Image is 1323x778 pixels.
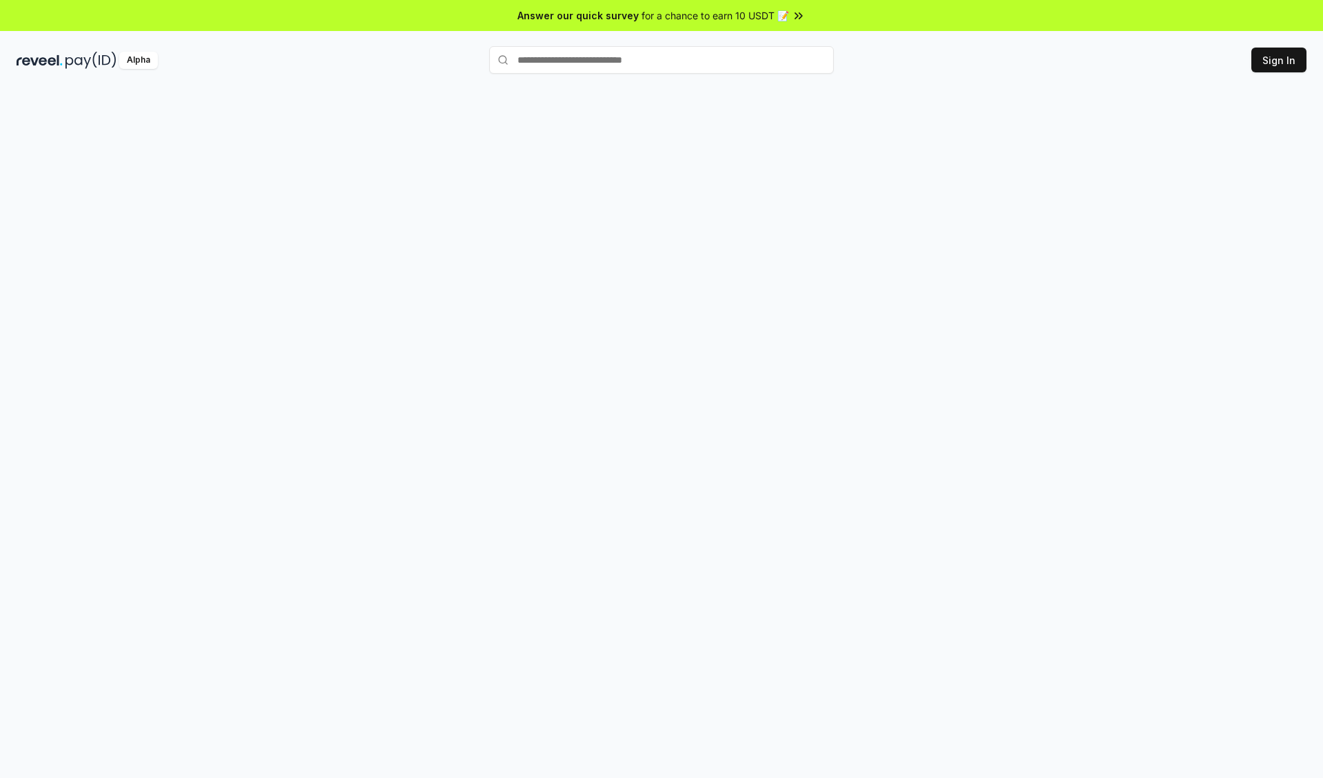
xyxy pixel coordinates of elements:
span: Answer our quick survey [517,8,639,23]
button: Sign In [1251,48,1306,72]
div: Alpha [119,52,158,69]
img: reveel_dark [17,52,63,69]
span: for a chance to earn 10 USDT 📝 [642,8,789,23]
img: pay_id [65,52,116,69]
